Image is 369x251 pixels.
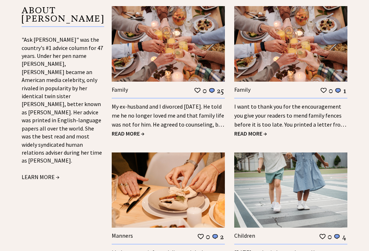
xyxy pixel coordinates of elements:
[22,7,104,27] p: ABOUT [PERSON_NAME]
[112,130,145,137] a: READ MORE →
[342,232,347,242] td: 4
[22,36,104,182] div: "Ask [PERSON_NAME]" was the country's #1 advice column for 47 years. Under her pen name [PERSON_N...
[112,232,133,239] a: Manners
[197,233,204,240] img: heart_outline%201.png
[234,103,346,137] a: I want to thank you for the encouragement you give your readers to mend family fences before it i...
[22,174,59,181] a: LEARN MORE →
[220,232,224,242] td: 2
[334,88,342,94] img: message_round%201.png
[234,86,250,93] a: Family
[320,87,327,94] img: heart_outline%201.png
[212,234,219,240] img: message_round%201.png
[205,232,210,242] td: 0
[202,86,207,96] td: 0
[234,153,347,228] img: children.jpg
[208,88,215,94] img: message_round%201.png
[343,86,347,96] td: 1
[328,86,333,96] td: 0
[333,234,341,240] img: message_round%201.png
[327,232,332,242] td: 0
[194,87,201,94] img: heart_outline%201.png
[112,153,225,228] img: manners.jpg
[234,232,255,239] a: Children
[112,6,225,82] img: family.jpg
[112,103,224,137] a: My ex-husband and I divorced [DATE]. He told me he no longer loved me and that family life was no...
[112,86,128,93] a: Family
[234,6,347,82] img: family.jpg
[217,86,224,96] td: 25
[319,233,326,240] img: heart_outline%201.png
[234,130,267,137] a: READ MORE →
